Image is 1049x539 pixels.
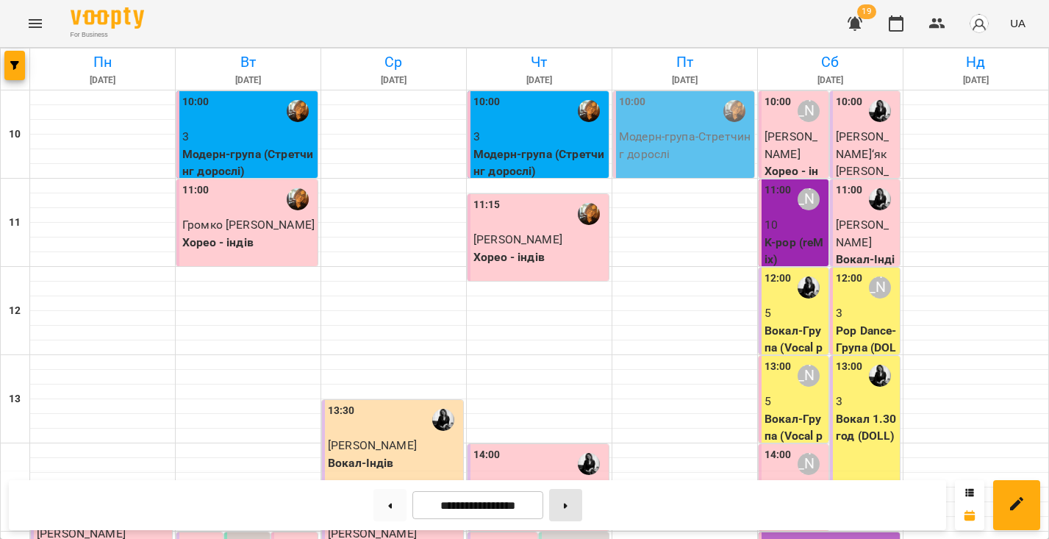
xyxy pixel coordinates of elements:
[836,251,897,285] p: Вокал-Індів
[836,271,863,287] label: 12:00
[765,322,826,374] p: Вокал-Група (Vocal pro)
[32,51,173,74] h6: Пн
[32,74,173,88] h6: [DATE]
[182,218,315,232] span: Громко [PERSON_NAME]
[857,4,876,19] span: 19
[9,215,21,231] h6: 11
[473,94,501,110] label: 10:00
[765,359,792,375] label: 13:00
[798,276,820,299] img: Соломія
[1004,10,1031,37] button: UA
[182,94,210,110] label: 10:00
[469,74,609,88] h6: [DATE]
[836,129,889,196] span: [PERSON_NAME]‘як [PERSON_NAME]
[328,403,355,419] label: 13:30
[723,100,745,122] img: Аріна
[869,188,891,210] img: Соломія
[765,271,792,287] label: 12:00
[798,453,820,475] div: Таня Лемцьо
[836,410,897,445] p: Вокал 1.30 год (DOLL)
[578,100,600,122] img: Аріна
[869,100,891,122] img: Соломія
[18,6,53,41] button: Menu
[182,146,315,180] p: Модерн-група (Стретчинг дорослі)
[469,51,609,74] h6: Чт
[869,365,891,387] img: Соломія
[473,146,606,180] p: Модерн-група (Стретчинг дорослі)
[798,365,820,387] div: Таня Лемцьо
[9,391,21,407] h6: 13
[765,94,792,110] label: 10:00
[619,128,751,163] p: Модерн-група - Стретчинг дорослі
[836,182,863,199] label: 11:00
[836,94,863,110] label: 10:00
[836,393,897,410] p: 3
[765,393,826,410] p: 5
[578,203,600,225] img: Аріна
[969,13,989,34] img: avatar_s.png
[473,232,562,246] span: [PERSON_NAME]
[836,304,897,322] p: 3
[798,188,820,210] div: Таня Лемцьо
[182,234,315,251] p: Хорео - індів
[473,128,606,146] p: 3
[473,447,501,463] label: 14:00
[760,74,901,88] h6: [DATE]
[615,51,755,74] h6: Пт
[9,303,21,319] h6: 12
[323,74,464,88] h6: [DATE]
[328,438,417,452] span: [PERSON_NAME]
[836,359,863,375] label: 13:00
[9,126,21,143] h6: 10
[765,410,826,463] p: Вокал-Група (Vocal pro)
[615,74,755,88] h6: [DATE]
[765,163,826,197] p: Хорео - індів
[473,197,501,213] label: 11:15
[619,94,646,110] label: 10:00
[765,447,792,463] label: 14:00
[71,7,144,29] img: Voopty Logo
[178,74,318,88] h6: [DATE]
[71,30,144,40] span: For Business
[473,249,606,266] p: Хорео - індів
[432,409,454,431] img: Соломія
[765,304,826,322] p: 5
[328,454,460,472] p: Вокал-Індів
[182,128,315,146] p: 3
[182,182,210,199] label: 11:00
[798,100,820,122] div: Таня Лемцьо
[765,234,826,268] p: K-pop (reMix)
[287,188,309,210] img: Аріна
[765,216,826,234] p: 10
[178,51,318,74] h6: Вт
[906,51,1046,74] h6: Нд
[836,322,897,374] p: Pop Dance-Група (DOLL)
[869,276,891,299] div: Таня Лемцьо
[1010,15,1025,31] span: UA
[836,218,889,249] span: [PERSON_NAME]
[765,129,817,161] span: [PERSON_NAME]
[323,51,464,74] h6: Ср
[287,100,309,122] img: Аріна
[760,51,901,74] h6: Сб
[765,182,792,199] label: 11:00
[906,74,1046,88] h6: [DATE]
[578,453,600,475] img: Соломія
